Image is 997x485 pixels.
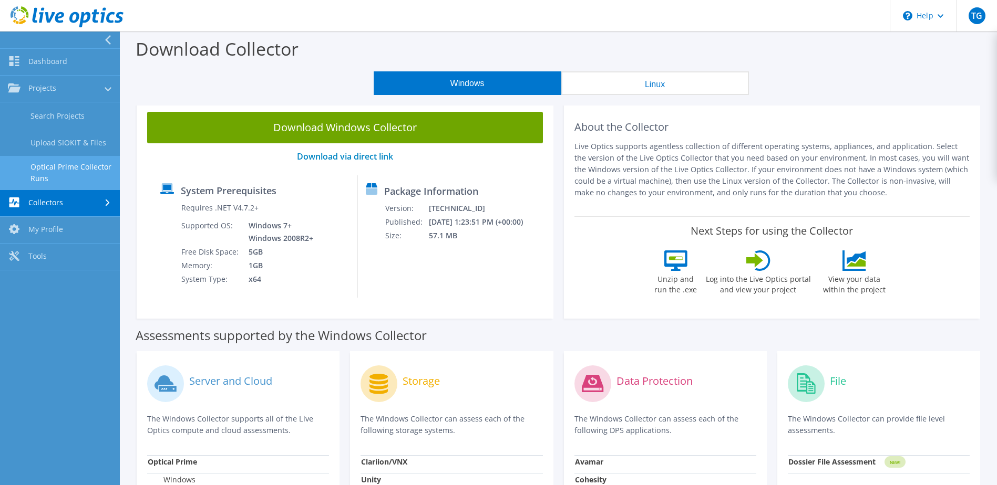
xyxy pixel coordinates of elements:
[361,413,542,436] p: The Windows Collector can assess each of the following storage systems.
[148,457,197,467] strong: Optical Prime
[385,229,428,242] td: Size:
[616,376,693,386] label: Data Protection
[297,151,393,162] a: Download via direct link
[136,330,427,341] label: Assessments supported by the Windows Collector
[361,475,381,484] strong: Unity
[652,271,700,295] label: Unzip and run the .exe
[384,186,478,196] label: Package Information
[181,245,241,259] td: Free Disk Space:
[385,202,428,215] td: Version:
[830,376,846,386] label: File
[691,225,853,237] label: Next Steps for using the Collector
[428,215,537,229] td: [DATE] 1:23:51 PM (+00:00)
[817,271,892,295] label: View your data within the project
[428,229,537,242] td: 57.1 MB
[181,272,241,286] td: System Type:
[374,71,561,95] button: Windows
[575,475,607,484] strong: Cohesity
[148,475,196,485] label: Windows
[969,7,985,24] span: TG
[361,457,407,467] strong: Clariion/VNX
[241,272,315,286] td: x64
[788,413,970,436] p: The Windows Collector can provide file level assessments.
[403,376,440,386] label: Storage
[181,259,241,272] td: Memory:
[189,376,272,386] label: Server and Cloud
[181,219,241,245] td: Supported OS:
[241,259,315,272] td: 1GB
[574,413,756,436] p: The Windows Collector can assess each of the following DPS applications.
[147,413,329,436] p: The Windows Collector supports all of the Live Optics compute and cloud assessments.
[181,203,259,213] label: Requires .NET V4.7.2+
[147,112,543,143] a: Download Windows Collector
[788,457,876,467] strong: Dossier File Assessment
[574,141,970,198] p: Live Optics supports agentless collection of different operating systems, appliances, and applica...
[241,219,315,245] td: Windows 7+ Windows 2008R2+
[574,121,970,133] h2: About the Collector
[241,245,315,259] td: 5GB
[903,11,912,20] svg: \n
[575,457,603,467] strong: Avamar
[181,185,276,196] label: System Prerequisites
[561,71,749,95] button: Linux
[136,37,299,61] label: Download Collector
[428,202,537,215] td: [TECHNICAL_ID]
[889,459,900,465] tspan: NEW!
[705,271,811,295] label: Log into the Live Optics portal and view your project
[385,215,428,229] td: Published:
